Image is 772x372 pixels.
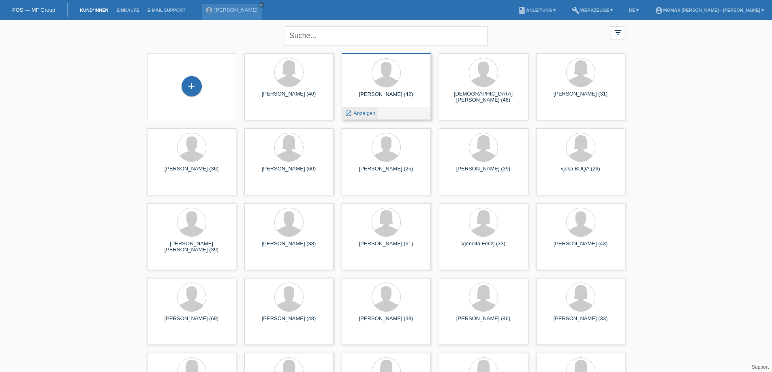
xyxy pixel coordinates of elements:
div: [PERSON_NAME] (33) [543,315,619,328]
div: [PERSON_NAME] (31) [543,91,619,104]
a: bookAnleitung ▾ [514,8,560,13]
div: [PERSON_NAME] (40) [251,91,327,104]
div: [PERSON_NAME] (61) [348,240,424,253]
i: close [259,3,263,7]
a: close [259,2,264,8]
a: DE ▾ [625,8,643,13]
div: [DEMOGRAPHIC_DATA] [PERSON_NAME] (46) [445,91,522,104]
a: Support [752,364,769,370]
div: Vjendita Ferizj (33) [445,240,522,253]
i: filter_list [614,28,622,37]
div: [PERSON_NAME] [PERSON_NAME] (39) [154,240,230,253]
a: launch Anzeigen [345,110,376,116]
div: [PERSON_NAME] (60) [251,166,327,179]
a: Kund*innen [76,8,112,13]
div: [PERSON_NAME] (69) [154,315,230,328]
div: [PERSON_NAME] (36) [154,166,230,179]
div: [PERSON_NAME] (25) [348,166,424,179]
div: Kund*in hinzufügen [182,79,201,93]
div: [PERSON_NAME] (38) [251,240,327,253]
div: [PERSON_NAME] (46) [445,315,522,328]
div: [PERSON_NAME] (43) [543,240,619,253]
div: [PERSON_NAME] (39) [445,166,522,179]
div: vjosa BUQA (26) [543,166,619,179]
span: Anzeigen [353,110,375,116]
i: build [572,6,580,15]
div: [PERSON_NAME] (42) [348,91,424,104]
input: Suche... [285,26,488,45]
i: account_circle [655,6,663,15]
a: [PERSON_NAME] [214,7,258,13]
a: account_circleMömax [PERSON_NAME] - [PERSON_NAME] ▾ [651,8,768,13]
a: Einkäufe [112,8,143,13]
a: buildWerkzeuge ▾ [568,8,617,13]
div: [PERSON_NAME] (38) [348,315,424,328]
div: [PERSON_NAME] (48) [251,315,327,328]
i: launch [345,110,352,117]
a: E-Mail Support [143,8,190,13]
a: POS — MF Group [12,7,55,13]
i: book [518,6,526,15]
